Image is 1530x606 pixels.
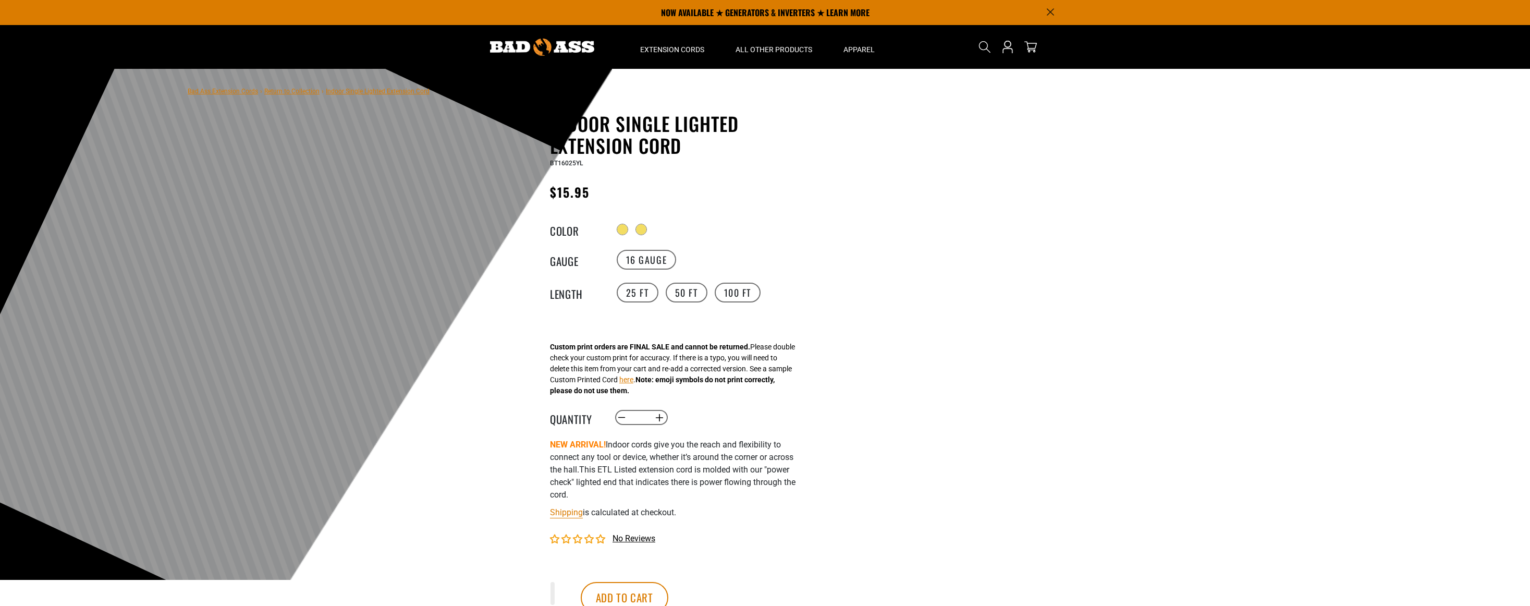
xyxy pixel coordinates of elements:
summary: All Other Products [720,25,828,69]
button: here [619,374,633,385]
span: › [260,88,262,95]
label: 25 FT [617,283,658,302]
summary: Extension Cords [625,25,720,69]
span: Extension Cords [640,45,704,54]
nav: breadcrumbs [188,84,430,97]
legend: Color [550,223,602,236]
span: BT16025YL [550,160,583,167]
a: Shipping [550,507,583,517]
label: 16 Gauge [617,250,677,270]
strong: Custom print orders are FINAL SALE and cannot be returned. [550,343,750,351]
a: Bad Ass Extension Cords [188,88,258,95]
span: Indoor cords give you the reach and flexibility to connect any tool or device, whether it’s aroun... [550,440,795,500]
div: Please double check your custom print for accuracy. If there is a typo, you will need to delete t... [550,342,795,396]
span: All Other Products [736,45,812,54]
label: 100 FT [715,283,761,302]
div: is calculated at checkout. [550,505,805,519]
strong: NEW ARRIVAL! [550,440,606,450]
span: $15.95 [550,183,590,201]
span: › [322,88,324,95]
a: Return to Collection [264,88,320,95]
span: No reviews [613,534,655,543]
legend: Length [550,286,602,299]
legend: Gauge [550,253,602,266]
img: Bad Ass Extension Cords [490,39,594,56]
h1: Indoor Single Lighted Extension Cord [550,113,805,156]
span: Apparel [843,45,875,54]
span: 0.00 stars [550,535,607,544]
summary: Apparel [828,25,890,69]
summary: Search [976,39,993,55]
label: Quantity [550,411,602,425]
label: 50 FT [666,283,707,302]
strong: Note: emoji symbols do not print correctly, please do not use them. [550,375,775,395]
span: Indoor Single Lighted Extension Cord [326,88,430,95]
